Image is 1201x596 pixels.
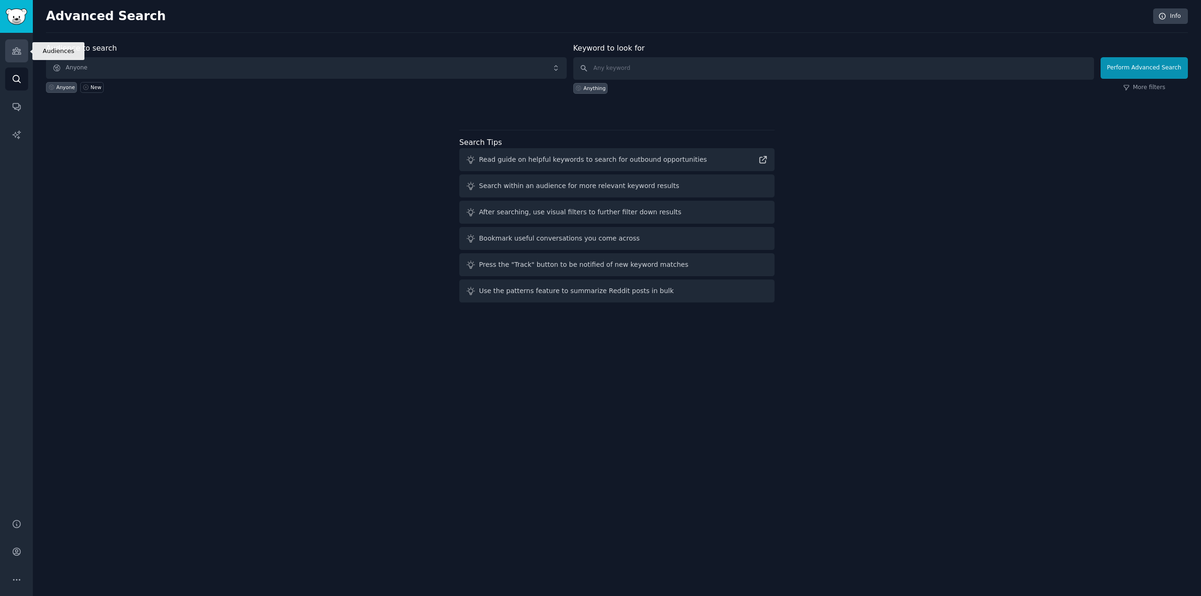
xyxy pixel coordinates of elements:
[6,8,27,25] img: GummySearch logo
[479,286,674,296] div: Use the patterns feature to summarize Reddit posts in bulk
[91,84,101,91] div: New
[46,44,117,53] label: Audience to search
[459,138,502,147] label: Search Tips
[1123,83,1165,92] a: More filters
[46,9,1148,24] h2: Advanced Search
[479,260,688,270] div: Press the "Track" button to be notified of new keyword matches
[573,57,1094,80] input: Any keyword
[479,155,707,165] div: Read guide on helpful keywords to search for outbound opportunities
[479,181,679,191] div: Search within an audience for more relevant keyword results
[479,207,681,217] div: After searching, use visual filters to further filter down results
[80,82,103,93] a: New
[479,234,640,243] div: Bookmark useful conversations you come across
[56,84,75,91] div: Anyone
[584,85,606,91] div: Anything
[1101,57,1188,79] button: Perform Advanced Search
[46,57,567,79] button: Anyone
[573,44,645,53] label: Keyword to look for
[1153,8,1188,24] a: Info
